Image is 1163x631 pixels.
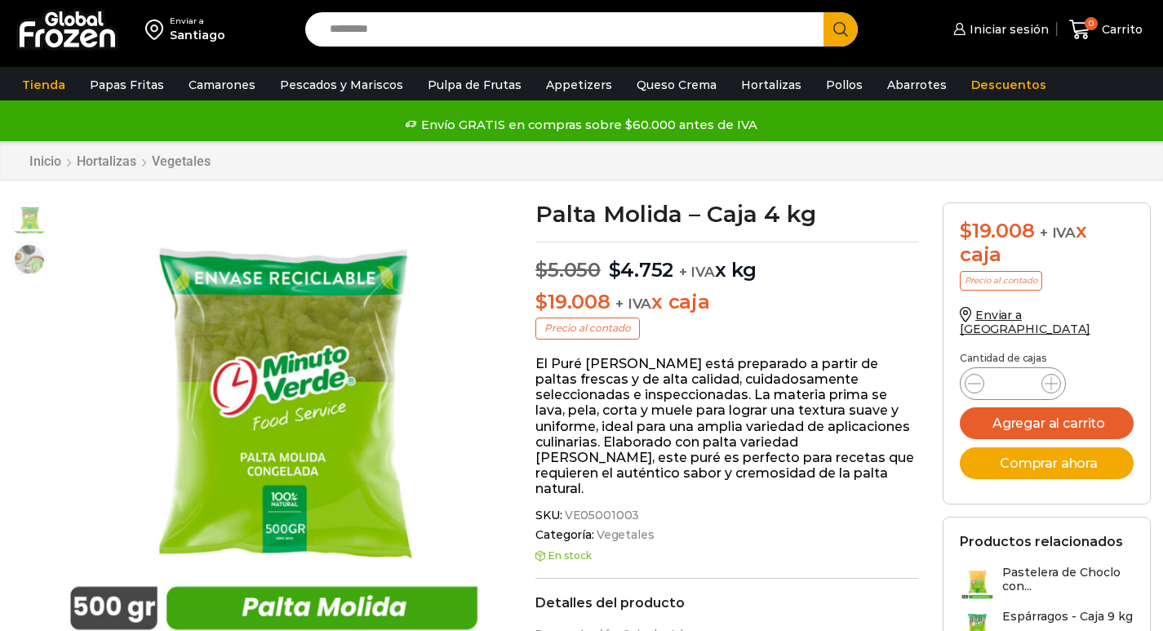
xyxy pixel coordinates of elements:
[151,153,211,169] a: Vegetales
[594,528,655,542] a: Vegetales
[949,13,1049,46] a: Iniciar sesión
[535,202,918,225] h1: Palta Molida – Caja 4 kg
[1002,566,1134,593] h3: Pastelera de Choclo con...
[1065,11,1147,49] a: 0 Carrito
[679,264,715,280] span: + IVA
[1085,17,1098,30] span: 0
[535,258,601,282] bdi: 5.050
[535,528,918,542] span: Categoría:
[733,69,810,100] a: Hortalizas
[180,69,264,100] a: Camarones
[960,271,1042,291] p: Precio al contado
[960,219,972,242] span: $
[145,16,170,43] img: address-field-icon.svg
[82,69,172,100] a: Papas Fritas
[615,296,651,312] span: + IVA
[14,69,73,100] a: Tienda
[76,153,137,169] a: Hortalizas
[960,534,1123,549] h2: Productos relacionados
[535,509,918,522] span: SKU:
[1098,21,1143,38] span: Carrito
[535,258,548,282] span: $
[535,290,610,313] bdi: 19.008
[535,291,918,314] p: x caja
[272,69,411,100] a: Pescados y Mariscos
[29,153,211,169] nav: Breadcrumb
[963,69,1054,100] a: Descuentos
[960,447,1134,479] button: Comprar ahora
[535,356,918,497] p: El Puré [PERSON_NAME] está preparado a partir de paltas frescas y de alta calidad, cuidadosamente...
[879,69,955,100] a: Abarrotes
[535,595,918,611] h2: Detalles del producto
[960,219,1034,242] bdi: 19.008
[1040,224,1076,241] span: + IVA
[170,27,225,43] div: Santiago
[609,258,674,282] bdi: 4.752
[965,21,1049,38] span: Iniciar sesión
[13,243,46,276] span: palta-molida
[960,220,1134,267] div: x caja
[960,407,1134,439] button: Agregar al carrito
[535,318,640,339] p: Precio al contado
[535,550,918,562] p: En stock
[960,566,1134,601] a: Pastelera de Choclo con...
[628,69,725,100] a: Queso Crema
[535,290,548,313] span: $
[562,509,640,522] span: VE05001003
[170,16,225,27] div: Enviar a
[419,69,530,100] a: Pulpa de Frutas
[823,12,858,47] button: Search button
[960,353,1134,364] p: Cantidad de cajas
[609,258,621,282] span: $
[29,153,62,169] a: Inicio
[997,372,1028,395] input: Product quantity
[538,69,620,100] a: Appetizers
[818,69,871,100] a: Pollos
[1002,610,1133,624] h3: Espárragos - Caja 9 kg
[535,242,918,282] p: x kg
[960,308,1090,336] a: Enviar a [GEOGRAPHIC_DATA]
[13,203,46,236] span: palta-molida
